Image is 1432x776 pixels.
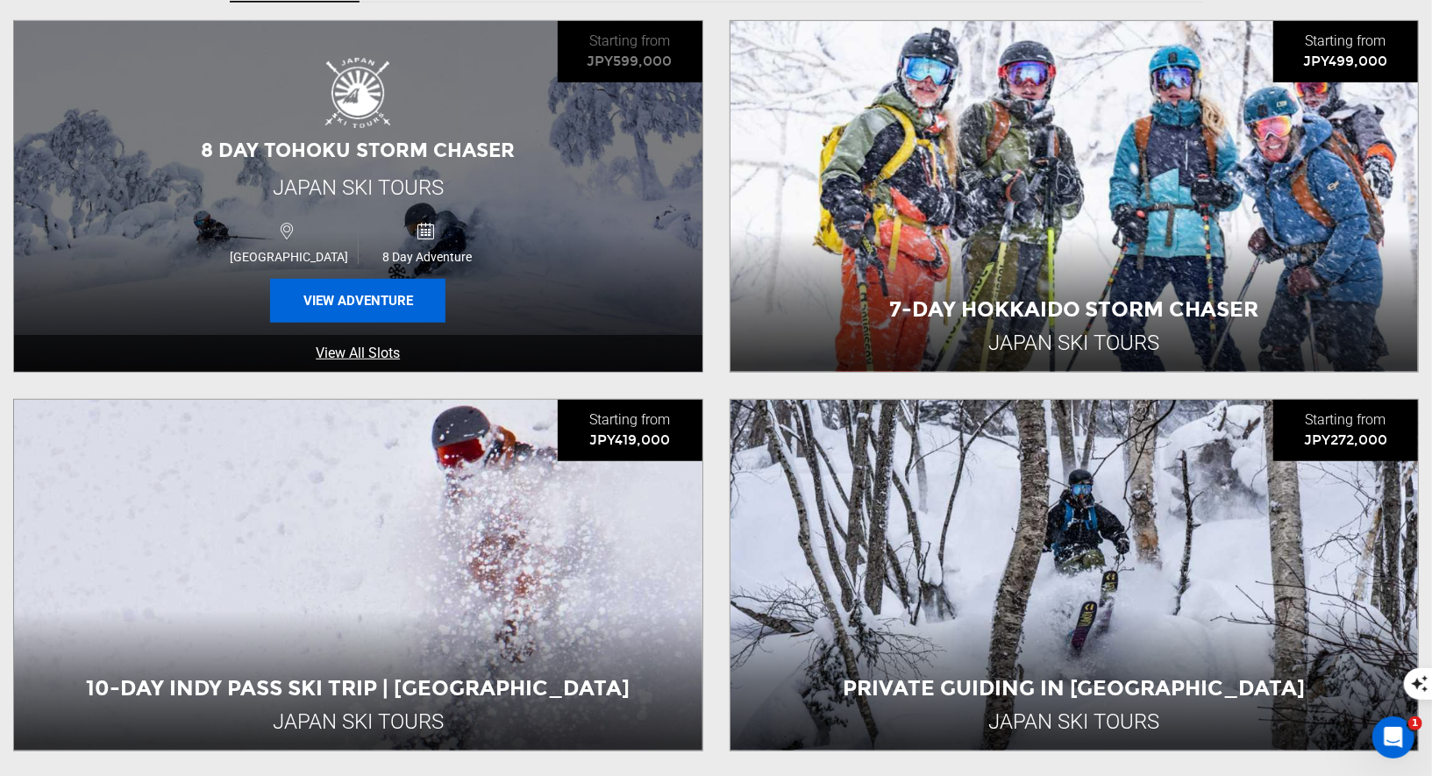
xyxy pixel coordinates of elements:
[359,250,495,264] span: 8 Day Adventure
[1372,716,1414,758] iframe: Intercom live chat
[273,175,444,200] span: Japan Ski Tours
[14,335,702,373] a: View All Slots
[220,250,358,264] span: [GEOGRAPHIC_DATA]
[270,279,445,323] button: View Adventure
[325,58,390,128] img: images
[201,139,515,162] span: 8 Day Tohoku Storm Chaser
